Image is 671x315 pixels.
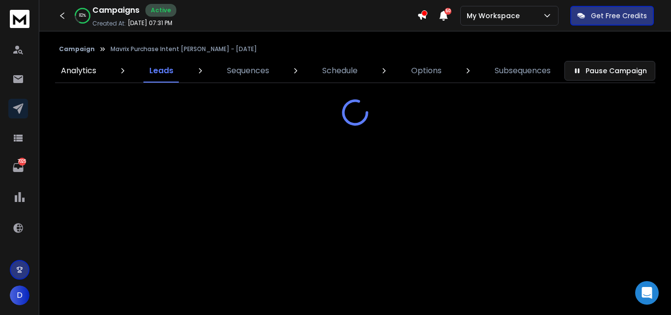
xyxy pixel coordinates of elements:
p: Options [411,65,442,77]
p: Sequences [227,65,269,77]
img: logo [10,10,29,28]
p: Schedule [322,65,358,77]
p: 7025 [18,158,26,166]
p: My Workspace [467,11,524,21]
p: Get Free Credits [591,11,647,21]
button: Get Free Credits [570,6,654,26]
button: D [10,286,29,305]
a: Leads [143,59,179,83]
div: Open Intercom Messenger [635,281,659,305]
a: Schedule [316,59,363,83]
p: 82 % [79,13,86,19]
button: Pause Campaign [564,61,655,81]
h1: Campaigns [92,4,140,16]
p: Analytics [61,65,96,77]
p: Mavrix Purchase Intent [PERSON_NAME] - [DATE] [111,45,257,53]
p: Subsequences [495,65,551,77]
span: 50 [445,8,451,15]
p: Leads [149,65,173,77]
a: Sequences [221,59,275,83]
a: Subsequences [489,59,557,83]
a: Options [405,59,447,83]
p: [DATE] 07:31 PM [128,19,172,27]
a: 7025 [8,158,28,177]
button: Campaign [59,45,95,53]
div: Active [145,4,176,17]
a: Analytics [55,59,102,83]
p: Created At: [92,20,126,28]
